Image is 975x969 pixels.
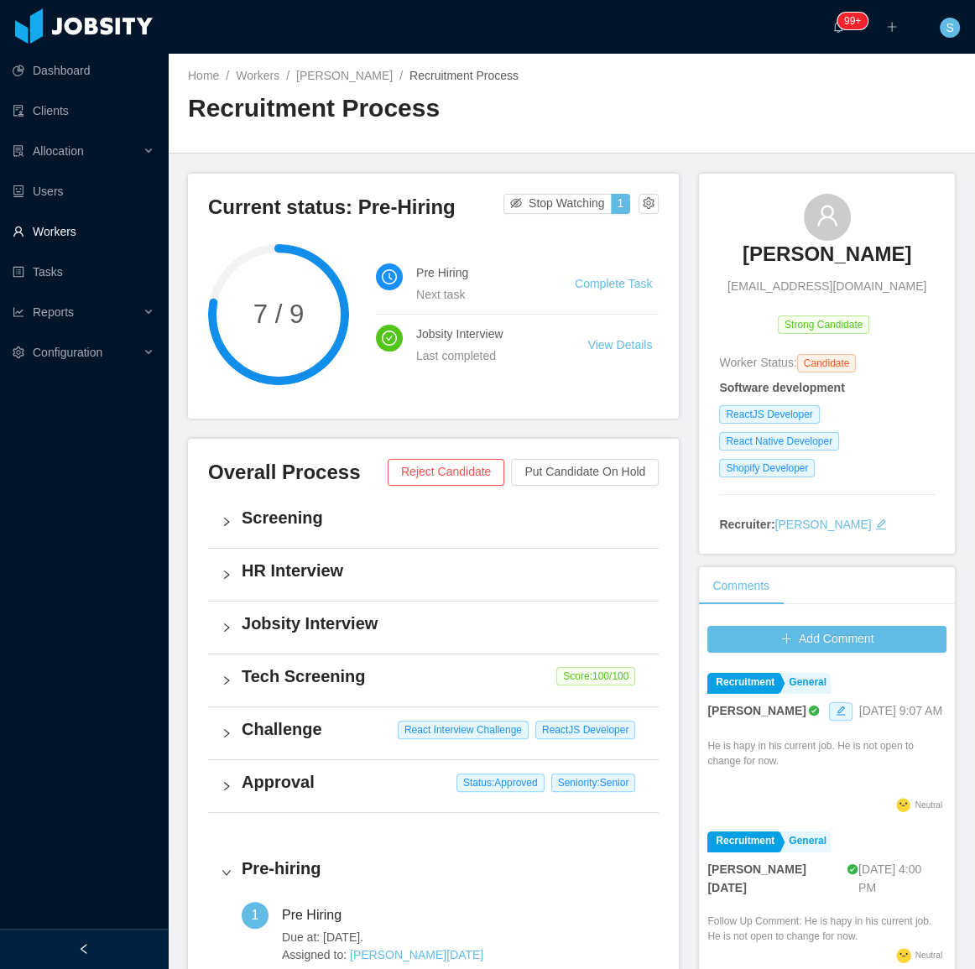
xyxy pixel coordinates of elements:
span: [DATE] 9:07 AM [859,704,942,717]
span: [EMAIL_ADDRESS][DOMAIN_NAME] [727,278,926,295]
span: Candidate [797,354,857,372]
a: [PERSON_NAME] [743,241,911,278]
i: icon: right [222,517,232,527]
h4: HR Interview [242,559,645,582]
h4: Pre Hiring [416,263,534,282]
div: icon: rightJobsity Interview [208,602,659,654]
i: icon: right [222,867,232,878]
div: Comments [699,567,783,605]
i: icon: clock-circle [382,269,397,284]
i: icon: bell [832,21,844,33]
i: icon: edit [836,706,846,716]
h4: Pre-hiring [242,857,645,880]
span: / [286,69,289,82]
i: icon: right [222,570,232,580]
span: [DATE] 4:00 PM [858,862,921,894]
span: Neutral [915,800,942,810]
h2: Recruitment Process [188,91,571,126]
strong: [PERSON_NAME][DATE] [707,862,806,894]
i: icon: right [222,781,232,791]
span: S [946,18,953,38]
h4: Challenge [242,717,645,741]
div: icon: rightScreening [208,496,659,548]
span: / [399,69,403,82]
div: Last completed [416,346,548,365]
button: icon: plusAdd Comment [707,626,946,653]
strong: Recruiter: [719,518,774,531]
button: icon: eye-invisibleStop Watching [503,194,612,214]
span: ReactJS Developer [719,405,819,424]
span: ReactJS Developer [535,721,635,739]
div: icon: rightTech Screening [208,654,659,706]
a: icon: userWorkers [13,215,154,248]
div: icon: rightApproval [208,760,659,812]
span: Assigned to: [282,946,645,964]
div: Follow Up Comment: He is hapy in his current job. He is not open to change for now. [707,914,946,944]
h4: Jobsity Interview [416,325,548,343]
span: Score: 100 /100 [556,667,635,685]
div: icon: rightChallenge [208,707,659,759]
span: Recruitment Process [409,69,519,82]
i: icon: solution [13,145,24,157]
a: icon: robotUsers [13,175,154,208]
a: icon: auditClients [13,94,154,128]
span: Neutral [915,951,942,960]
i: icon: edit [875,518,887,530]
a: Workers [236,69,279,82]
div: icon: rightPre-hiring [208,847,659,899]
span: Strong Candidate [778,315,869,334]
a: Recruitment [707,831,779,852]
i: icon: right [222,675,232,685]
a: Home [188,69,219,82]
h4: Screening [242,506,645,529]
h4: Jobsity Interview [242,612,645,635]
p: He is hapy in his current job. He is not open to change for now. [707,738,946,768]
span: Shopify Developer [719,459,815,477]
strong: [PERSON_NAME] [707,704,806,717]
strong: Software development [719,381,844,394]
span: Allocation [33,144,84,158]
span: Status: Approved [456,774,545,792]
a: Complete Task [575,277,652,290]
h3: Overall Process [208,459,388,486]
i: icon: setting [13,346,24,358]
i: icon: check-circle [382,331,397,346]
span: Configuration [33,346,102,359]
a: View Details [588,338,653,352]
a: [PERSON_NAME] [296,69,393,82]
button: Reject Candidate [388,459,504,486]
a: icon: profileTasks [13,255,154,289]
a: [PERSON_NAME][DATE] [350,948,483,961]
div: Next task [416,285,534,304]
button: 1 [611,194,631,214]
i: icon: right [222,623,232,633]
div: Pre Hiring [282,902,355,929]
div: icon: rightHR Interview [208,549,659,601]
a: [PERSON_NAME] [774,518,871,531]
span: Reports [33,305,74,319]
i: icon: user [816,204,839,227]
i: icon: plus [886,21,898,33]
span: 1 [252,908,259,922]
span: React Interview Challenge [398,721,529,739]
h4: Approval [242,770,645,794]
i: icon: right [222,728,232,738]
button: Put Candidate On Hold [511,459,659,486]
a: General [780,831,831,852]
span: Worker Status: [719,356,796,369]
sup: 1205 [837,13,868,29]
span: 7 / 9 [208,301,349,327]
button: icon: setting [639,194,659,214]
h4: Tech Screening [242,664,645,688]
a: icon: pie-chartDashboard [13,54,154,87]
a: Recruitment [707,673,779,694]
h3: Current status: Pre-Hiring [208,194,503,221]
h3: [PERSON_NAME] [743,241,911,268]
span: / [226,69,229,82]
span: Due at: [DATE]. [282,929,645,946]
span: Seniority: Senior [551,774,636,792]
span: React Native Developer [719,432,839,451]
a: General [780,673,831,694]
i: icon: line-chart [13,306,24,318]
